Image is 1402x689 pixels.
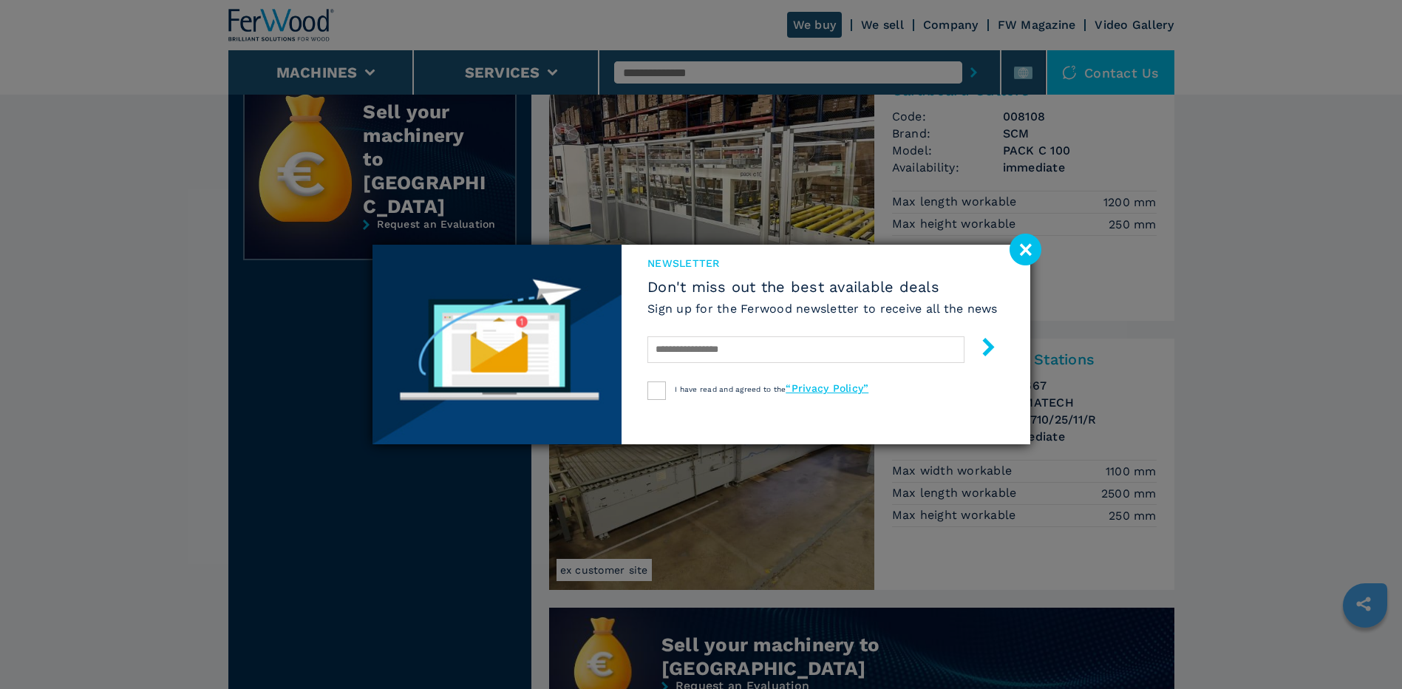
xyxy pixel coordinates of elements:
span: I have read and agreed to the [675,385,868,393]
a: “Privacy Policy” [786,382,868,394]
span: newsletter [647,256,998,271]
h6: Sign up for the Ferwood newsletter to receive all the news [647,300,998,317]
span: Don't miss out the best available deals [647,278,998,296]
img: Newsletter image [372,245,622,444]
button: submit-button [964,332,998,367]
